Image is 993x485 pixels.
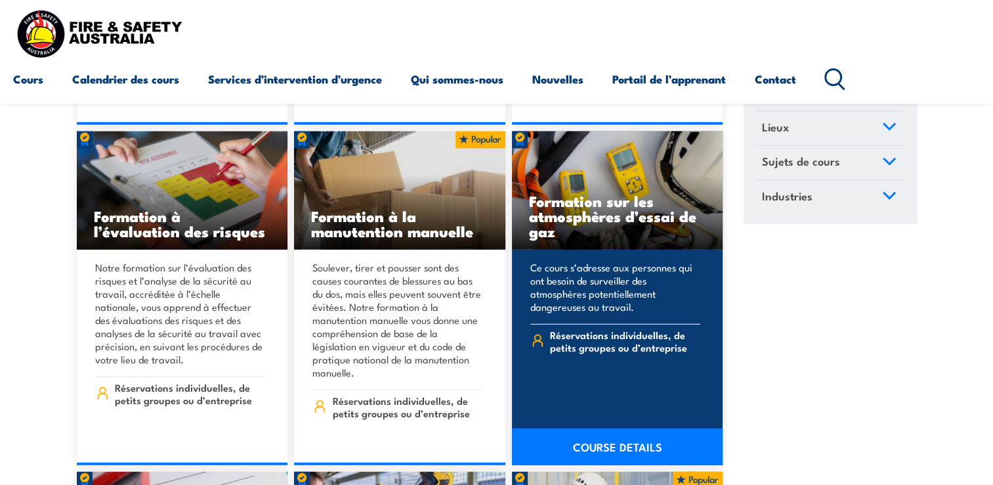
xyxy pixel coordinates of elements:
[755,62,796,97] a: Contact
[512,428,723,465] a: COURSE DETAILS
[72,62,179,97] a: Calendrier des cours
[532,62,583,97] a: Nouvelles
[311,208,488,239] h3: Formation à la manutention manuelle
[312,261,483,379] p: Soulever, tirer et pousser sont des causes courantes de blessures au bas du dos, mais elles peuve...
[77,131,288,250] a: Formation à l’évaluation des risques
[95,261,266,366] p: Notre formation sur l’évaluation des risques et l’analyse de la sécurité au travail, accréditée à...
[529,193,706,239] h3: Formation sur les atmosphères d’essai de gaz
[612,62,726,97] a: Portail de l’apprenant
[530,261,701,313] p: Ce cours s’adresse aux personnes qui ont besoin de surveiller des atmosphères potentiellement dan...
[411,62,503,97] a: Qui sommes-nous
[208,62,382,97] a: Services d’intervention d’urgence
[208,70,382,87] font: Services d’intervention d’urgence
[762,187,813,204] span: Industries
[756,146,902,180] a: Sujets de cours
[77,131,288,250] img: Formation à l’évaluation des risques et à l’analyse de la sécurité au travail
[94,208,271,239] h3: Formation à l’évaluation des risques
[762,152,840,170] span: Sujets de cours
[411,70,503,87] font: Qui sommes-nous
[512,131,723,250] img: Formation sur les atmosphères d’essai de gaz
[13,70,43,87] font: Cours
[550,329,700,354] span: Réservations individuelles, de petits groupes ou d’entreprise
[115,381,265,406] span: Réservations individuelles, de petits groupes ou d’entreprise
[294,131,505,250] img: Formation à la manutention manuelle
[756,180,902,214] a: Industries
[762,118,790,135] span: Lieux
[333,394,483,419] span: Réservations individuelles, de petits groupes ou d’entreprise
[756,111,902,145] a: Lieux
[13,62,43,97] a: Cours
